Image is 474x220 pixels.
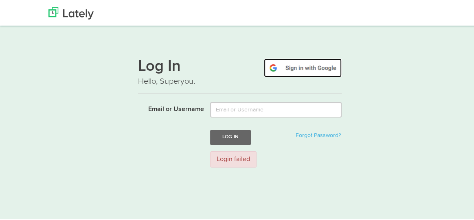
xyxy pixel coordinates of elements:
label: Email or Username [132,101,204,113]
img: google-signin.png [264,57,342,76]
div: Login failed [210,150,257,167]
input: Email or Username [210,101,342,116]
a: Forgot Password? [296,131,341,137]
p: Hello, Superyou. [138,74,342,86]
img: Lately [48,6,94,18]
h1: Log In [138,57,342,74]
button: Log In [210,129,251,144]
